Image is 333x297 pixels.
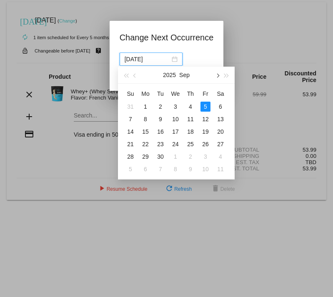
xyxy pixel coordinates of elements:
div: 1 [170,152,180,162]
div: 10 [170,114,180,124]
td: 9/14/2025 [123,125,138,138]
div: 24 [170,139,180,149]
td: 9/3/2025 [168,100,183,113]
div: 20 [215,127,225,137]
td: 10/8/2025 [168,163,183,175]
div: 8 [170,164,180,174]
td: 8/31/2025 [123,100,138,113]
th: Thu [183,87,198,100]
div: 17 [170,127,180,137]
td: 10/7/2025 [153,163,168,175]
th: Wed [168,87,183,100]
td: 10/1/2025 [168,150,183,163]
div: 9 [185,164,195,174]
div: 11 [185,114,195,124]
td: 10/6/2025 [138,163,153,175]
td: 10/5/2025 [123,163,138,175]
button: Next year (Control + right) [222,67,231,83]
th: Sun [123,87,138,100]
td: 9/26/2025 [198,138,213,150]
td: 9/19/2025 [198,125,213,138]
div: 31 [125,102,135,112]
div: 15 [140,127,150,137]
div: 22 [140,139,150,149]
div: 4 [185,102,195,112]
div: 12 [200,114,210,124]
div: 3 [200,152,210,162]
button: Sep [179,67,190,83]
td: 10/10/2025 [198,163,213,175]
div: 11 [215,164,225,174]
div: 14 [125,127,135,137]
div: 6 [140,164,150,174]
th: Tue [153,87,168,100]
td: 9/7/2025 [123,113,138,125]
div: 1 [140,102,150,112]
div: 7 [155,164,165,174]
td: 9/23/2025 [153,138,168,150]
div: 5 [125,164,135,174]
button: Previous month (PageUp) [130,67,140,83]
td: 9/20/2025 [213,125,228,138]
td: 9/16/2025 [153,125,168,138]
td: 10/4/2025 [213,150,228,163]
td: 9/2/2025 [153,100,168,113]
div: 16 [155,127,165,137]
div: 5 [200,102,210,112]
div: 23 [155,139,165,149]
td: 9/6/2025 [213,100,228,113]
td: 9/27/2025 [213,138,228,150]
button: Last year (Control + left) [121,67,130,83]
div: 2 [185,152,195,162]
td: 10/2/2025 [183,150,198,163]
td: 10/9/2025 [183,163,198,175]
td: 9/10/2025 [168,113,183,125]
div: 25 [185,139,195,149]
th: Sat [213,87,228,100]
td: 9/1/2025 [138,100,153,113]
td: 9/17/2025 [168,125,183,138]
td: 9/13/2025 [213,113,228,125]
div: 26 [200,139,210,149]
td: 9/18/2025 [183,125,198,138]
td: 10/3/2025 [198,150,213,163]
div: 6 [215,102,225,112]
div: 10 [200,164,210,174]
td: 9/4/2025 [183,100,198,113]
div: 4 [215,152,225,162]
td: 9/15/2025 [138,125,153,138]
div: 21 [125,139,135,149]
td: 9/29/2025 [138,150,153,163]
td: 9/21/2025 [123,138,138,150]
td: 9/22/2025 [138,138,153,150]
div: 28 [125,152,135,162]
div: 8 [140,114,150,124]
td: 9/9/2025 [153,113,168,125]
td: 9/30/2025 [153,150,168,163]
td: 9/11/2025 [183,113,198,125]
td: 10/11/2025 [213,163,228,175]
div: 13 [215,114,225,124]
th: Mon [138,87,153,100]
div: 18 [185,127,195,137]
button: Next month (PageDown) [213,67,222,83]
input: Select date [125,55,170,64]
td: 9/25/2025 [183,138,198,150]
div: 2 [155,102,165,112]
th: Fri [198,87,213,100]
div: 30 [155,152,165,162]
h1: Change Next Occurrence [120,31,214,44]
div: 29 [140,152,150,162]
td: 9/5/2025 [198,100,213,113]
div: 7 [125,114,135,124]
td: 9/24/2025 [168,138,183,150]
div: 19 [200,127,210,137]
td: 9/8/2025 [138,113,153,125]
div: 9 [155,114,165,124]
td: 9/12/2025 [198,113,213,125]
div: 3 [170,102,180,112]
td: 9/28/2025 [123,150,138,163]
div: 27 [215,139,225,149]
button: 2025 [163,67,176,83]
